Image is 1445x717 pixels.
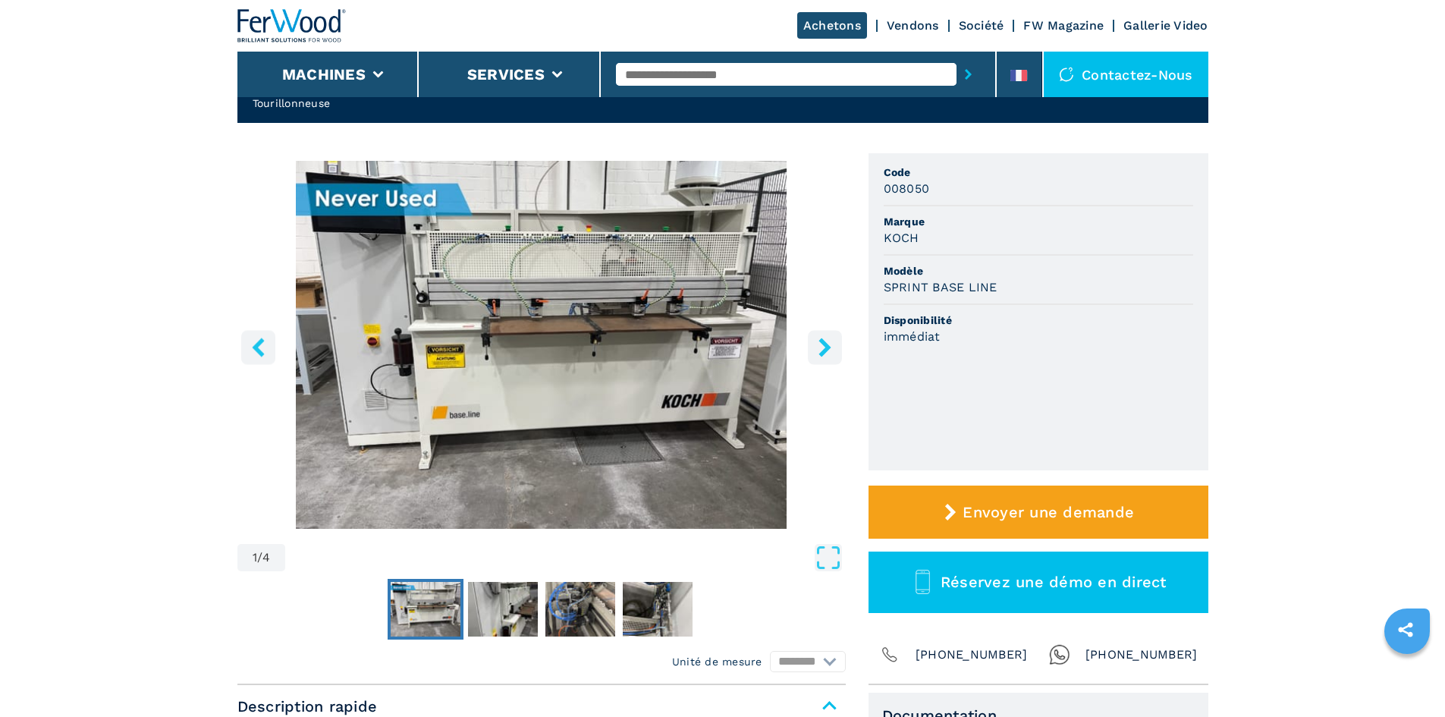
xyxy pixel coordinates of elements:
div: Go to Slide 1 [237,161,846,529]
span: Modèle [884,263,1193,278]
a: sharethis [1387,611,1425,649]
iframe: Chat [1381,649,1434,706]
div: Contactez-nous [1044,52,1208,97]
span: 1 [253,552,257,564]
button: Go to Slide 4 [620,579,696,640]
img: 880ffd0008dbdef23aeab00449edc5a1 [468,582,538,637]
button: Go to Slide 2 [465,579,541,640]
em: Unité de mesure [672,654,762,669]
h3: 008050 [884,180,930,197]
nav: Thumbnail Navigation [237,579,846,640]
span: Code [884,165,1193,180]
a: Achetons [797,12,867,39]
button: Machines [282,65,366,83]
img: Tourillonneuse KOCH SPRINT BASE LINE [237,161,846,529]
button: Open Fullscreen [289,544,841,571]
a: FW Magazine [1023,18,1104,33]
button: Services [467,65,545,83]
span: / [257,552,262,564]
a: Gallerie Video [1123,18,1208,33]
h3: SPRINT BASE LINE [884,278,997,296]
img: Ferwood [237,9,347,42]
span: Envoyer une demande [963,503,1134,521]
button: submit-button [957,57,980,92]
button: Go to Slide 3 [542,579,618,640]
button: Go to Slide 1 [388,579,463,640]
h3: immédiat [884,328,941,345]
span: Disponibilité [884,313,1193,328]
span: [PHONE_NUMBER] [1085,644,1198,665]
h3: KOCH [884,229,919,247]
span: 4 [262,552,270,564]
button: left-button [241,330,275,364]
img: Contactez-nous [1059,67,1074,82]
a: Vendons [887,18,939,33]
button: Réservez une démo en direct [869,552,1208,613]
span: Réservez une démo en direct [941,573,1167,591]
img: 2ffa4d040e7e48e7199e9018c8421ad5 [391,582,460,637]
img: 58aa725ea8f5489a1a7b7c2db2b0a7c2 [623,582,693,637]
a: Société [959,18,1004,33]
img: Whatsapp [1049,644,1070,665]
button: Envoyer une demande [869,486,1208,539]
button: right-button [808,330,842,364]
img: ad658897f1a9bd5d7e2eb1a193615450 [545,582,615,637]
img: Phone [879,644,900,665]
h2: Tourillonneuse [253,96,513,111]
span: [PHONE_NUMBER] [916,644,1028,665]
span: Marque [884,214,1193,229]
